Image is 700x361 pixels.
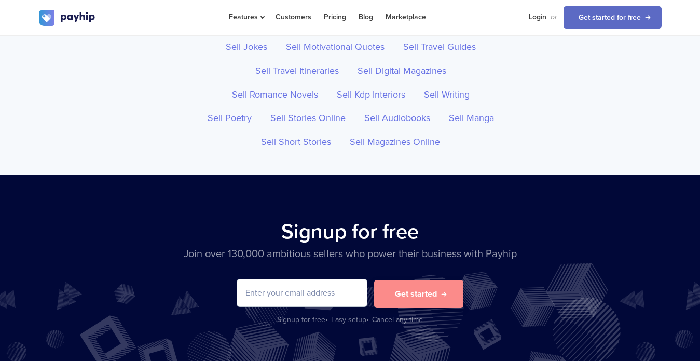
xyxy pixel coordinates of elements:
[325,315,328,324] span: •
[277,315,329,325] div: Signup for free
[278,35,392,59] a: Sell Motivational Quotes
[350,59,454,83] a: Sell Digital Magazines
[395,35,484,59] a: Sell Travel Guides
[564,6,662,29] a: Get started for free
[372,315,423,325] div: Cancel any time
[39,217,662,247] h2: Signup for free
[329,83,413,107] a: Sell Kdp Interiors
[200,106,259,130] a: Sell Poetry
[229,12,263,21] span: Features
[331,315,370,325] div: Easy setup
[237,279,367,306] input: Enter your email address
[253,130,339,154] a: Sell Short Stories
[342,130,448,154] a: Sell Magazines Online
[416,83,477,107] a: Sell Writing
[248,59,347,83] a: Sell Travel Itineraries
[224,83,326,107] a: Sell Romance Novels
[39,10,96,26] img: logo.svg
[218,35,275,59] a: Sell Jokes
[263,106,353,130] a: Sell Stories Online
[441,106,502,130] a: Sell Manga
[356,106,438,130] a: Sell Audiobooks
[39,247,662,262] p: Join over 130,000 ambitious sellers who power their business with Payhip
[374,280,463,309] button: Get started
[366,315,369,324] span: •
